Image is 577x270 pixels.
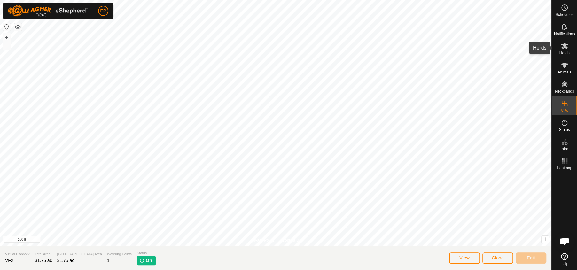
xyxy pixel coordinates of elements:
span: On [146,257,152,264]
div: Open chat [555,232,574,251]
span: Schedules [555,13,573,17]
button: Reset Map [3,23,11,31]
a: Help [552,251,577,268]
span: View [459,255,470,260]
img: turn-on [139,258,144,263]
button: View [449,252,480,264]
span: Neckbands [555,89,574,93]
a: Contact Us [282,237,301,243]
span: Notifications [554,32,575,36]
span: Total Area [35,251,52,257]
button: Map Layers [14,23,22,31]
span: 1 [107,258,110,263]
span: Infra [560,147,568,151]
span: Virtual Paddock [5,251,30,257]
span: 31.75 ac [35,258,52,263]
span: Heatmap [557,166,572,170]
span: 31.75 ac [57,258,74,263]
span: Animals [558,70,571,74]
button: + [3,34,11,41]
span: Help [560,262,568,266]
span: Edit [527,255,535,260]
span: Watering Points [107,251,132,257]
span: Status [137,251,156,256]
button: – [3,42,11,50]
span: VPs [561,109,568,112]
span: ER [100,8,106,14]
button: i [542,236,549,243]
img: Gallagher Logo [8,5,88,17]
span: Herds [559,51,569,55]
span: i [544,236,546,242]
a: Privacy Policy [250,237,274,243]
button: Edit [516,252,546,264]
span: [GEOGRAPHIC_DATA] Area [57,251,102,257]
span: VF2 [5,258,13,263]
span: Status [559,128,570,132]
span: Close [492,255,504,260]
button: Close [482,252,513,264]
